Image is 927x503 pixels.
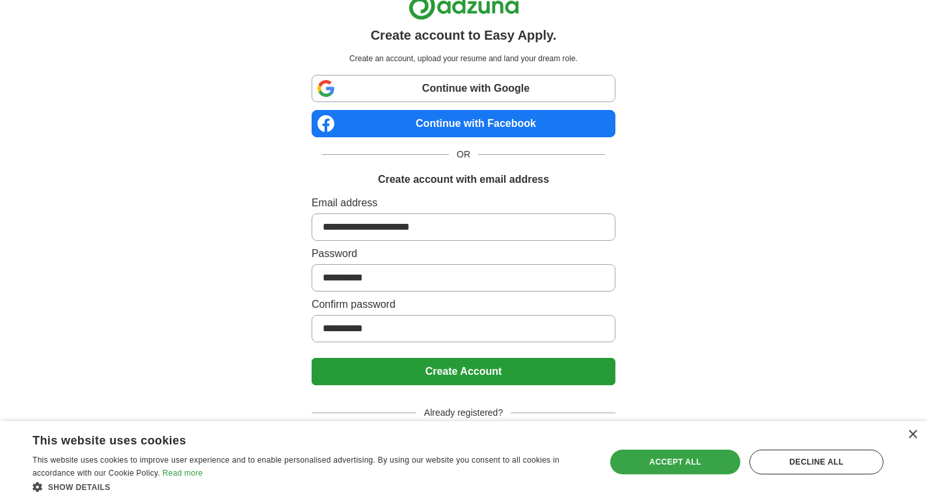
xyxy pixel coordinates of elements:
[33,480,589,493] div: Show details
[449,148,478,161] span: OR
[312,297,615,312] label: Confirm password
[312,358,615,385] button: Create Account
[312,246,615,262] label: Password
[378,172,549,187] h1: Create account with email address
[163,469,203,478] a: Read more, opens a new window
[314,53,613,64] p: Create an account, upload your resume and land your dream role.
[33,429,556,448] div: This website uses cookies
[371,25,557,45] h1: Create account to Easy Apply.
[610,450,740,474] div: Accept all
[749,450,883,474] div: Decline all
[48,483,111,492] span: Show details
[907,430,917,440] div: Close
[312,75,615,102] a: Continue with Google
[312,110,615,137] a: Continue with Facebook
[416,406,511,420] span: Already registered?
[33,455,559,478] span: This website uses cookies to improve user experience and to enable personalised advertising. By u...
[312,195,615,211] label: Email address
